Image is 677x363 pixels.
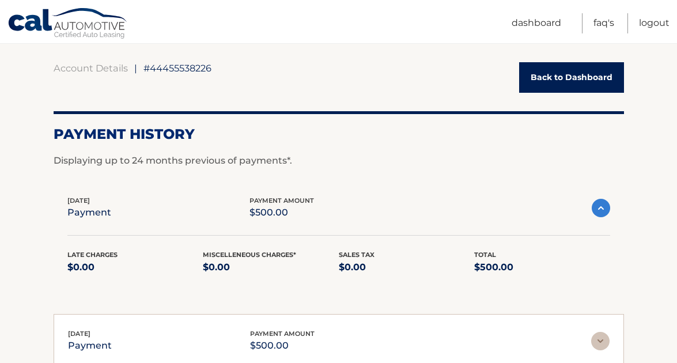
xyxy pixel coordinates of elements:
p: $500.00 [249,205,314,221]
a: Dashboard [512,13,561,33]
span: [DATE] [67,196,90,205]
a: FAQ's [593,13,614,33]
img: accordion-rest.svg [591,332,610,350]
a: Back to Dashboard [519,62,624,93]
p: payment [67,205,111,221]
h2: Payment History [54,126,624,143]
p: $500.00 [250,338,315,354]
span: Late Charges [67,251,118,259]
p: $500.00 [474,259,610,275]
p: Displaying up to 24 months previous of payments*. [54,154,624,168]
span: | [134,62,137,74]
a: Account Details [54,62,128,74]
p: $0.00 [67,259,203,275]
span: [DATE] [68,330,90,338]
a: Logout [639,13,670,33]
img: accordion-active.svg [592,199,610,217]
span: Total [474,251,496,259]
a: Cal Automotive [7,7,128,41]
p: $0.00 [339,259,475,275]
p: $0.00 [203,259,339,275]
p: payment [68,338,112,354]
span: Miscelleneous Charges* [203,251,296,259]
span: Sales Tax [339,251,375,259]
span: payment amount [250,330,315,338]
span: #44455538226 [143,62,211,74]
span: payment amount [249,196,314,205]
